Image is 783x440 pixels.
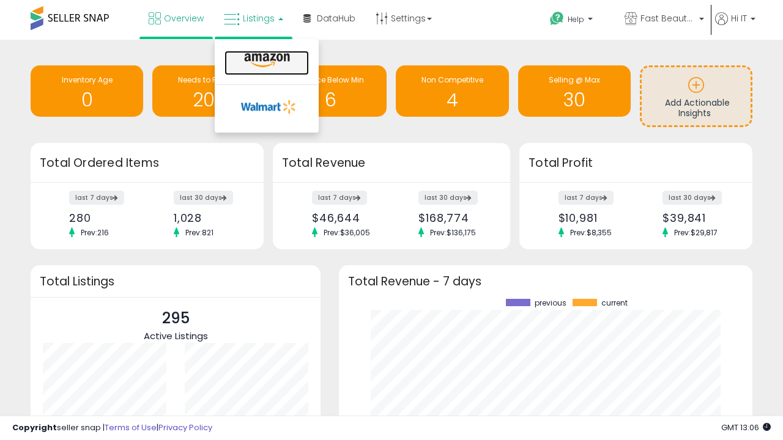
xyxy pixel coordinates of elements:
strong: Copyright [12,422,57,433]
h3: Total Ordered Items [40,155,254,172]
a: Add Actionable Insights [642,67,751,125]
span: Help [568,14,584,24]
span: Overview [164,12,204,24]
span: DataHub [317,12,355,24]
a: Terms of Use [105,422,157,433]
label: last 7 days [69,191,124,205]
div: $39,841 [662,211,731,224]
span: Prev: $8,355 [564,227,618,238]
span: Add Actionable Insights [665,97,730,120]
div: 1,028 [174,211,242,224]
a: Selling @ Max 30 [518,65,631,117]
a: Hi IT [715,12,755,40]
span: previous [535,299,566,307]
span: BB Price Below Min [297,75,364,85]
div: $10,981 [558,211,627,224]
h1: 0 [37,90,137,110]
h1: 4 [402,90,502,110]
span: Inventory Age [62,75,113,85]
h3: Total Profit [529,155,743,172]
span: Prev: 216 [75,227,115,238]
a: Non Competitive 4 [396,65,508,117]
a: Privacy Policy [158,422,212,433]
span: Prev: $36,005 [317,227,376,238]
h3: Total Revenue - 7 days [348,277,743,286]
label: last 30 days [174,191,233,205]
span: Selling @ Max [549,75,600,85]
span: Active Listings [144,329,208,342]
label: last 30 days [662,191,722,205]
span: current [601,299,628,307]
a: BB Price Below Min 6 [274,65,387,117]
h1: 30 [524,90,625,110]
div: $46,644 [312,211,382,224]
p: 295 [144,307,208,330]
div: seller snap | | [12,422,212,434]
label: last 7 days [558,191,614,205]
span: Prev: 821 [179,227,220,238]
span: 2025-10-11 13:06 GMT [721,422,771,433]
span: Needs to Reprice [178,75,240,85]
span: Listings [243,12,275,24]
a: Needs to Reprice 207 [152,65,265,117]
h3: Total Revenue [282,155,501,172]
span: Prev: $29,817 [668,227,724,238]
div: $168,774 [418,211,489,224]
label: last 7 days [312,191,367,205]
span: Non Competitive [421,75,483,85]
h1: 6 [280,90,380,110]
label: last 30 days [418,191,478,205]
h3: Total Listings [40,277,311,286]
div: 280 [69,211,138,224]
a: Help [540,2,614,40]
span: Fast Beauty ([GEOGRAPHIC_DATA]) [640,12,696,24]
span: Hi IT [731,12,747,24]
i: Get Help [549,11,565,26]
span: Prev: $136,175 [424,227,482,238]
a: Inventory Age 0 [31,65,143,117]
h1: 207 [158,90,259,110]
